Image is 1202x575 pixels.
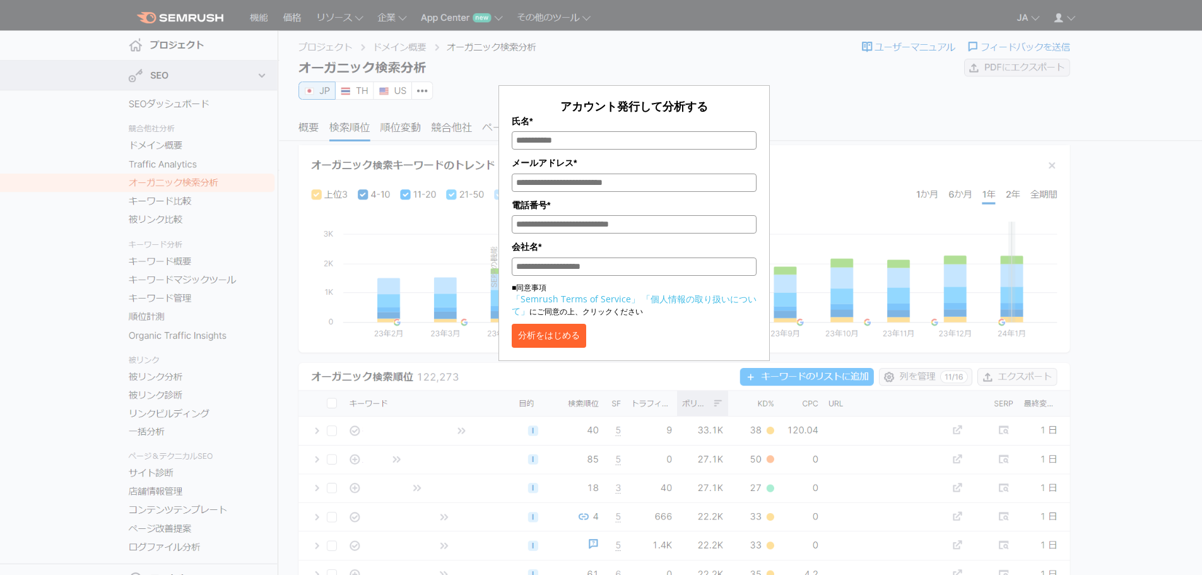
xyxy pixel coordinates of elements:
span: アカウント発行して分析する [560,98,708,114]
label: メールアドレス* [512,156,757,170]
a: 「Semrush Terms of Service」 [512,293,640,305]
label: 電話番号* [512,198,757,212]
a: 「個人情報の取り扱いについて」 [512,293,757,317]
p: ■同意事項 にご同意の上、クリックください [512,282,757,317]
button: 分析をはじめる [512,324,586,348]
